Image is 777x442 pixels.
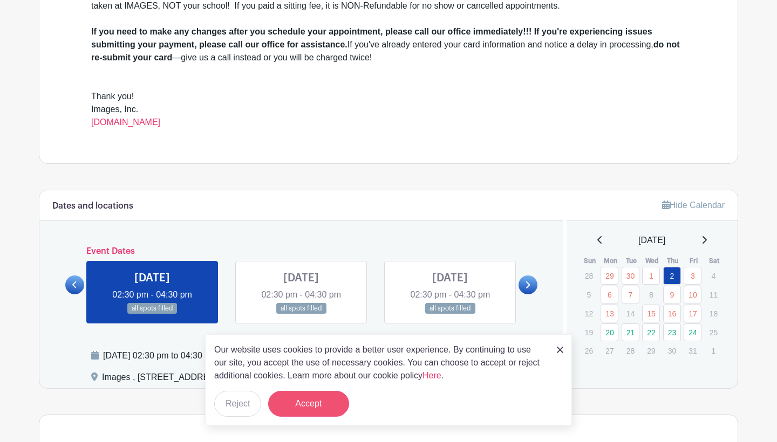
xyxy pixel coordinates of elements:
a: 3 [684,267,701,285]
a: 10 [684,286,701,303]
a: 2 [663,267,681,285]
img: close_button-5f87c8562297e5c2d7936805f587ecaba9071eb48480494691a3f1689db116b3.svg [557,347,563,353]
a: 16 [663,305,681,322]
h6: Event Dates [84,246,519,257]
div: [DATE] 02:30 pm to 04:30 pm [103,349,472,362]
th: Sun [580,255,601,266]
div: Images , [STREET_ADDRESS] [102,371,223,388]
p: 19 [580,324,598,341]
div: If you've already entered your card information and notice a delay in processing, —give us a call... [91,25,686,64]
th: Tue [621,255,642,266]
a: 9 [663,286,681,303]
div: Thank you! [91,90,686,103]
a: 22 [642,323,660,341]
p: 11 [705,286,723,303]
a: 1 [642,267,660,285]
th: Sat [704,255,725,266]
strong: do not re-submit your card [91,40,680,62]
a: Here [422,371,441,380]
th: Wed [642,255,663,266]
button: Accept [268,391,349,417]
a: 6 [601,286,618,303]
p: 12 [580,305,598,322]
div: Images, Inc. [91,103,686,129]
p: 30 [663,342,681,359]
p: 27 [601,342,618,359]
a: 30 [622,267,639,285]
a: 29 [601,267,618,285]
span: [DATE] [638,234,665,247]
a: 21 [622,323,639,341]
a: 20 [601,323,618,341]
a: 24 [684,323,701,341]
a: 7 [622,286,639,303]
p: 28 [580,267,598,284]
p: 8 [642,286,660,303]
p: 28 [622,342,639,359]
strong: If you need to make any changes after you schedule your appointment, please call our office immed... [91,27,652,49]
p: 4 [705,267,723,284]
a: [DOMAIN_NAME] [91,118,160,127]
p: 5 [580,286,598,303]
a: 17 [684,305,701,322]
a: 23 [663,323,681,341]
a: Hide Calendar [662,201,725,210]
th: Mon [600,255,621,266]
th: Fri [683,255,704,266]
p: 18 [705,305,723,322]
a: 15 [642,305,660,322]
th: Thu [663,255,684,266]
p: 14 [622,305,639,322]
p: 26 [580,342,598,359]
p: 29 [642,342,660,359]
button: Reject [214,391,261,417]
h6: Dates and locations [52,201,133,211]
a: 13 [601,305,618,322]
p: Our website uses cookies to provide a better user experience. By continuing to use our site, you ... [214,343,546,382]
p: 1 [705,342,723,359]
p: 25 [705,324,723,341]
p: 31 [684,342,701,359]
